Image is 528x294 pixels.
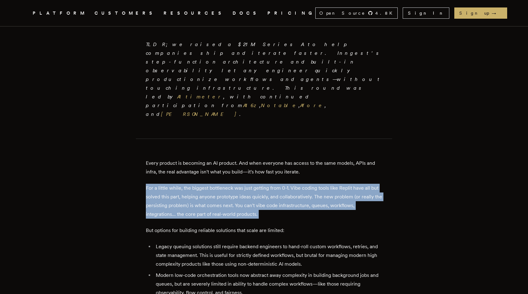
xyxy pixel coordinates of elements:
[492,10,502,16] span: →
[261,102,299,108] a: Notable
[164,9,225,17] button: RESOURCES
[243,102,259,108] a: A16z
[177,94,223,100] a: Altimeter
[403,7,449,19] a: Sign In
[267,9,315,17] a: PRICING
[375,10,396,16] span: 4.8 K
[154,242,382,268] li: Legacy queuing solutions still require backend engineers to hand-roll custom workflows, retries, ...
[146,184,382,219] p: For a little while, the biggest bottleneck was just getting from 0-1. Vibe coding tools like Repl...
[319,10,365,16] span: Open Source
[146,226,382,235] p: But options for building reliable solutions that scale are limited:
[300,102,325,108] a: Afore
[161,111,239,117] a: [PERSON_NAME]
[454,7,507,19] a: Sign up
[146,41,382,117] em: TLDR; we raised a $21M Series A to help companies ship and iterate faster. Inngest's step-functio...
[233,9,260,17] a: DOCS
[33,9,87,17] button: PLATFORM
[95,9,156,17] a: CUSTOMERS
[146,159,382,176] p: Every product is becoming an AI product. And when everyone has access to the same models, APIs an...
